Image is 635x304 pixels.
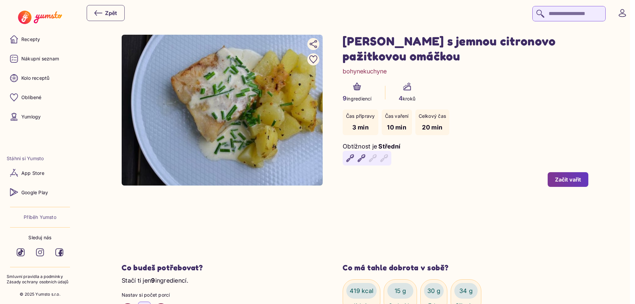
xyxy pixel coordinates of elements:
[343,67,387,76] a: bohynekuchyne
[7,274,73,280] a: Smluvní pravidla a podmínky
[122,263,323,273] h2: Co budeš potřebovat?
[21,75,50,81] p: Kolo receptů
[21,55,59,62] p: Nákupní seznam
[21,94,42,101] p: Oblíbené
[7,31,73,47] a: Recepty
[87,5,125,21] button: Zpět
[7,51,73,67] a: Nákupní seznam
[419,113,446,119] p: Celkový čas
[395,286,406,295] p: 15 g
[7,109,73,125] a: Yumlogy
[399,94,415,103] p: kroků
[122,35,323,186] img: undefined
[378,143,400,150] span: Střední
[28,234,51,241] p: Sleduj nás
[122,292,323,298] p: Nastav si počet porcí
[387,124,406,131] span: 10 min
[21,170,44,177] p: App Store
[343,94,372,103] p: ingrediencí
[427,286,440,295] p: 30 g
[7,70,73,86] a: Kolo receptů
[343,263,588,273] h3: Co má tahle dobrota v sobě?
[21,36,40,43] p: Recepty
[7,165,73,181] a: App Store
[21,113,41,120] p: Yumlogy
[343,142,377,151] p: Obtížnost je
[385,113,409,119] p: Čas vaření
[21,189,48,196] p: Google Play
[399,95,403,102] span: 4
[7,184,73,200] a: Google Play
[548,172,588,187] button: Začít vařit
[352,124,369,131] span: 3 min
[343,33,588,63] h1: Treska s jemnou citronovo pažitkovou omáčkou
[7,89,73,105] a: Oblíbené
[20,292,60,297] p: © 2025 Yumsto s.r.o.
[151,277,155,284] span: 9
[7,155,73,162] li: Stáhni si Yumsto
[18,11,62,24] img: Yumsto logo
[422,124,442,131] span: 20 min
[350,286,373,295] p: 419 kcal
[343,95,347,102] span: 9
[94,9,117,17] div: Zpět
[122,276,323,285] p: Stačí ti jen ingrediencí.
[459,286,473,295] p: 34 g
[346,113,375,119] p: Čas přípravy
[7,279,73,285] a: Zásady ochrany osobních údajů
[555,176,581,183] div: Začít vařit
[24,214,56,221] a: Příběh Yumsto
